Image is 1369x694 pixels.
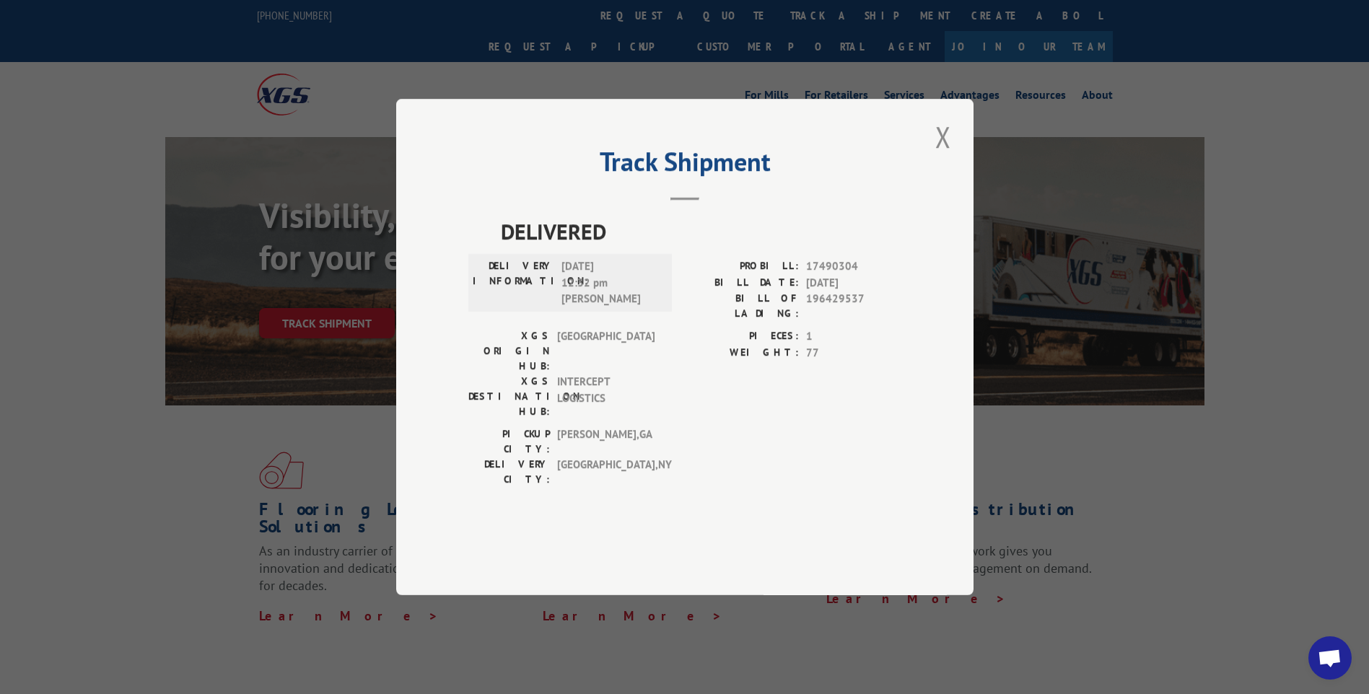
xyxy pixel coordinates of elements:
[557,328,655,374] span: [GEOGRAPHIC_DATA]
[557,374,655,419] span: INTERCEPT LOGISTICS
[806,258,901,275] span: 17490304
[561,258,659,307] span: [DATE] 12:32 pm [PERSON_NAME]
[806,345,901,361] span: 77
[468,426,550,457] label: PICKUP CITY:
[685,328,799,345] label: PIECES:
[557,457,655,487] span: [GEOGRAPHIC_DATA] , NY
[501,215,901,247] span: DELIVERED
[685,291,799,321] label: BILL OF LADING:
[468,457,550,487] label: DELIVERY CITY:
[806,328,901,345] span: 1
[806,275,901,291] span: [DATE]
[685,275,799,291] label: BILL DATE:
[1308,636,1352,680] a: Open chat
[473,258,554,307] label: DELIVERY INFORMATION:
[685,345,799,361] label: WEIGHT:
[557,426,655,457] span: [PERSON_NAME] , GA
[806,291,901,321] span: 196429537
[468,328,550,374] label: XGS ORIGIN HUB:
[468,151,901,179] h2: Track Shipment
[931,117,955,157] button: Close modal
[685,258,799,275] label: PROBILL:
[468,374,550,419] label: XGS DESTINATION HUB:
